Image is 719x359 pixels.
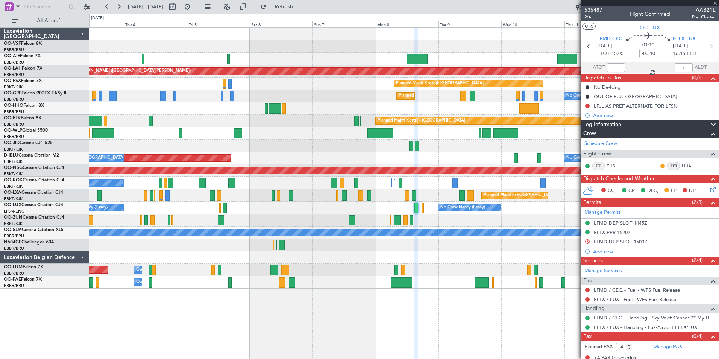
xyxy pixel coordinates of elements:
div: ELLX PPR 1620Z [594,229,631,236]
span: OO-FAE [4,277,21,282]
a: HUA [682,163,699,169]
button: UTC [582,23,596,30]
span: Refresh [268,4,300,9]
span: 16:15 [673,50,685,58]
div: Sun 7 [312,21,375,27]
span: All Aircraft [20,18,79,23]
span: [DATE] [673,43,689,50]
button: Refresh [257,1,302,13]
span: Dispatch To-Dos [583,74,621,82]
a: EBBR/BRU [4,109,24,115]
div: Wed 3 [61,21,124,27]
span: 01:10 [642,41,654,49]
a: OO-GPEFalcon 900EX EASy II [4,91,66,96]
div: [DATE] [91,15,104,21]
span: OO-VSF [4,41,21,46]
span: OO-ELK [4,116,21,120]
a: EBKT/KJK [4,196,23,202]
span: Permits [583,198,601,207]
div: Tue 9 [438,21,501,27]
div: LFJL AS PREF ALTERNATE FOR LFSN [594,103,677,109]
a: OO-LXACessna Citation CJ4 [4,190,63,195]
div: No Crew Nancy (Essey) [440,202,485,213]
a: THS [607,163,623,169]
a: OO-LAHFalcon 7X [4,66,42,71]
span: Pref Charter [692,14,715,20]
a: OO-NSGCessna Citation CJ4 [4,166,64,170]
a: EBKT/KJK [4,146,23,152]
a: Manage PAX [654,343,682,351]
span: OO-ZUN [4,215,23,220]
span: Dispatch Checks and Weather [583,175,655,183]
div: Add new [593,248,715,255]
div: CP [592,162,605,170]
span: OO-LXA [4,190,21,195]
a: EBBR/BRU [4,122,24,127]
a: OO-ROKCessna Citation CJ4 [4,178,64,183]
span: [DATE] - [DATE] [128,3,163,10]
span: (2/4) [692,256,703,264]
a: OO-ZUNCessna Citation CJ4 [4,215,64,220]
a: OO-WLPGlobal 5500 [4,128,48,133]
span: FP [671,187,677,195]
div: LFMD DEP SLOT 1445Z [594,220,647,226]
span: N604GF [4,240,21,245]
div: Planned Maint Kortrijk-[GEOGRAPHIC_DATA] [378,115,465,126]
span: LFMD CEQ [597,35,623,43]
span: CC, [608,187,616,195]
a: EBKT/KJK [4,159,23,164]
span: ALDT [695,64,707,71]
div: Mon 8 [376,21,438,27]
div: OUT OF E.U. /[GEOGRAPHIC_DATA] [594,93,677,100]
a: EBKT/KJK [4,84,23,90]
a: EBKT/KJK [4,171,23,177]
a: EBKT/KJK [4,221,23,227]
span: Flight Crew [583,150,611,158]
a: EBKT/KJK [4,184,23,189]
a: OO-AIEFalcon 7X [4,54,41,58]
span: ATOT [593,64,605,71]
span: Services [583,257,603,265]
a: ELLX / LUX - Fuel - WFS Fuel Release [594,296,676,303]
span: Pax [583,332,592,341]
span: 2/4 [584,14,602,20]
span: (0/1) [692,74,703,82]
div: No Crew [GEOGRAPHIC_DATA] ([GEOGRAPHIC_DATA] National) [566,152,692,164]
a: OO-FAEFalcon 7X [4,277,42,282]
a: OO-HHOFalcon 8X [4,103,44,108]
span: D-IBLU [4,153,18,158]
span: Handling [583,304,605,313]
a: EBBR/BRU [4,283,24,289]
div: FO [667,162,680,170]
span: OO-LAH [4,66,22,71]
span: Fuel [583,277,593,285]
div: No Crew [GEOGRAPHIC_DATA] ([GEOGRAPHIC_DATA] National) [566,90,692,102]
a: OO-FSXFalcon 7X [4,79,42,83]
a: EBBR/BRU [4,47,24,53]
span: OO-SLM [4,228,22,232]
a: D-IBLUCessna Citation M2 [4,153,59,158]
div: Fri 5 [187,21,250,27]
span: Crew [583,129,596,138]
a: EBBR/BRU [4,233,24,239]
a: EBBR/BRU [4,72,24,78]
a: ELLX / LUX - Handling - Lux-Airport ELLX/LUX [594,324,697,330]
div: Wed 10 [501,21,564,27]
span: DFC, [647,187,658,195]
span: OO-LUX [640,24,660,32]
a: OO-LUXCessna Citation CJ4 [4,203,63,207]
span: OO-ROK [4,178,23,183]
a: LFMD / CEQ - Handling - Sky Valet Cannes ** My Handling**LFMD / CEQ [594,315,715,321]
span: ETOT [597,50,610,58]
button: D [585,239,590,244]
div: Owner Melsbroek Air Base [136,277,187,288]
a: EBBR/BRU [4,246,24,251]
button: All Aircraft [8,15,82,27]
span: OO-GPE [4,91,21,96]
a: OO-LUMFalcon 7X [4,265,43,269]
div: Planned Maint [GEOGRAPHIC_DATA] ([GEOGRAPHIC_DATA] National) [484,190,620,201]
span: OO-NSG [4,166,23,170]
div: Planned Maint [GEOGRAPHIC_DATA] ([GEOGRAPHIC_DATA] National) [399,90,535,102]
div: Sat 6 [250,21,312,27]
a: OO-ELKFalcon 8X [4,116,41,120]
